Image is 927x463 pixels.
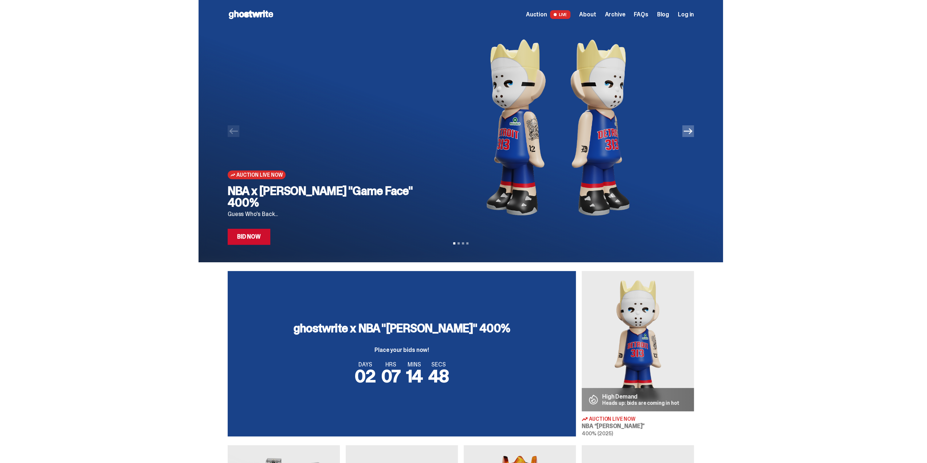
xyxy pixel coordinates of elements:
h3: NBA “[PERSON_NAME]” [582,423,694,429]
span: SECS [428,362,449,368]
p: Place your bids now! [294,347,510,353]
span: 07 [381,365,400,388]
span: Auction Live Now [236,172,283,178]
a: FAQs [634,12,648,17]
span: HRS [381,362,400,368]
a: Auction LIVE [526,10,570,19]
a: Log in [678,12,694,17]
button: View slide 3 [462,242,464,244]
span: 400% (2025) [582,430,613,437]
span: 48 [428,365,449,388]
p: High Demand [602,394,679,400]
span: DAYS [355,362,376,368]
h2: NBA x [PERSON_NAME] "Game Face" 400% [228,185,422,208]
img: NBA x Eminem "Game Face" 400% [433,29,682,226]
span: Auction Live Now [589,416,636,421]
a: Eminem High Demand Heads up: bids are coming in hot Auction Live Now [582,271,694,436]
a: About [579,12,596,17]
button: Previous [228,125,239,137]
a: Bid Now [228,229,270,245]
img: Eminem [582,271,694,411]
a: Blog [657,12,669,17]
button: View slide 1 [453,242,455,244]
span: Auction [526,12,547,17]
a: Archive [605,12,625,17]
button: View slide 4 [466,242,468,244]
button: Next [682,125,694,137]
span: 14 [406,365,423,388]
span: 02 [355,365,376,388]
span: MINS [406,362,423,368]
p: Guess Who's Back... [228,211,422,217]
button: View slide 2 [457,242,460,244]
p: Heads up: bids are coming in hot [602,400,679,405]
span: LIVE [550,10,571,19]
h3: ghostwrite x NBA "[PERSON_NAME]" 400% [294,322,510,334]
